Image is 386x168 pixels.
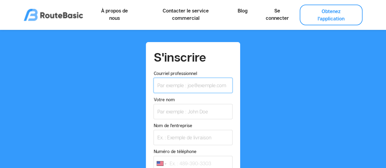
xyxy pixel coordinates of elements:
input: Votre nom [153,104,232,119]
font: À propos de nous [101,8,128,21]
a: Contacter le service commercial [141,5,230,24]
font: Votre nom [153,97,175,102]
font: Contacter le service commercial [163,8,209,21]
font: Courriel professionnel [153,71,197,76]
font: Obtenez l'application [318,8,345,22]
label: Nom de l'entreprise [153,123,195,129]
font: Nom de l'entreprise [153,123,192,128]
a: Blog [230,5,255,17]
font: Numéro de téléphone [153,149,196,154]
font: Se connecter [265,8,289,21]
img: logo.png [24,9,83,21]
a: À propos de nous [88,5,141,24]
label: Courriel professionnel [153,70,200,77]
input: Nom de l'entreprise [153,130,232,145]
font: Blog [238,8,247,14]
a: Obtenez l'application [300,5,363,25]
input: Courriel professionnel [153,78,232,93]
label: Numéro de téléphone [153,148,199,155]
a: Se connecter [255,5,300,24]
label: Votre nom [153,97,178,103]
font: S'inscrire [153,50,206,64]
